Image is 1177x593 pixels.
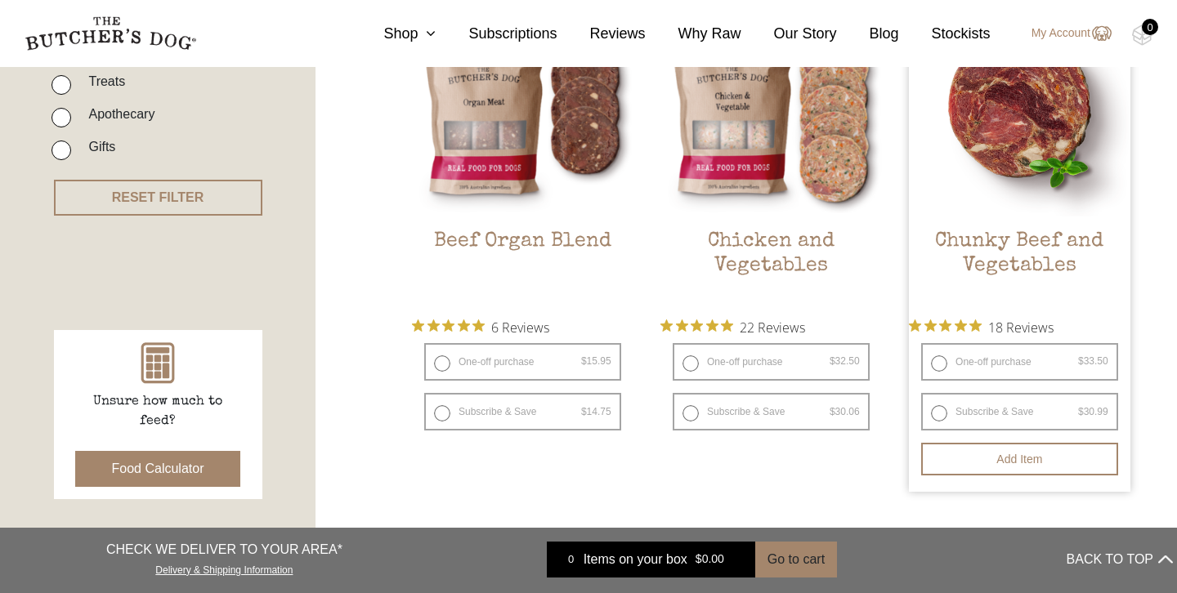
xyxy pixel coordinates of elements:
a: Why Raw [646,23,741,45]
div: 0 [1142,19,1158,35]
span: 6 Reviews [491,314,549,339]
bdi: 32.50 [830,355,860,367]
label: One-off purchase [673,343,870,381]
label: One-off purchase [921,343,1118,381]
h2: Chunky Beef and Vegetables [909,230,1130,306]
span: $ [830,355,835,367]
span: $ [1078,355,1084,367]
button: Rated 4.9 out of 5 stars from 22 reviews. Jump to reviews. [660,314,805,339]
span: $ [581,406,587,417]
label: Subscribe & Save [921,393,1118,430]
bdi: 30.06 [830,406,860,417]
a: My Account [1015,24,1112,43]
p: Unsure how much to feed? [76,392,239,431]
label: Subscribe & Save [673,393,870,430]
a: Blog [837,23,899,45]
button: Go to cart [755,542,837,577]
button: RESET FILTER [54,180,262,216]
label: Apothecary [80,103,154,125]
span: $ [830,406,835,417]
a: Our Story [741,23,837,45]
span: 18 Reviews [988,314,1054,339]
bdi: 0.00 [696,553,724,566]
button: Rated 5 out of 5 stars from 18 reviews. Jump to reviews. [909,314,1054,339]
a: Reviews [557,23,645,45]
bdi: 30.99 [1078,406,1108,417]
h2: Beef Organ Blend [412,230,633,306]
bdi: 33.50 [1078,355,1108,367]
h2: Chicken and Vegetables [660,230,882,306]
a: 0 Items on your box $0.00 [547,542,755,577]
div: 0 [559,551,584,568]
span: $ [1078,406,1084,417]
p: CHECK WE DELIVER TO YOUR AREA* [106,540,342,560]
img: TBD_Cart-Empty.png [1132,25,1152,46]
span: Items on your box [584,550,687,569]
label: Gifts [80,136,115,158]
button: Food Calculator [75,451,241,487]
a: Subscriptions [436,23,557,45]
button: BACK TO TOP [1067,540,1173,579]
bdi: 14.75 [581,406,611,417]
span: $ [696,553,702,566]
a: Delivery & Shipping Information [155,560,293,576]
label: One-off purchase [424,343,621,381]
a: Shop [351,23,436,45]
label: Subscribe & Save [424,393,621,430]
span: 22 Reviews [740,314,805,339]
label: Treats [80,70,125,92]
a: Stockists [899,23,991,45]
span: $ [581,355,587,367]
bdi: 15.95 [581,355,611,367]
button: Add item [921,443,1118,475]
button: Rated 5 out of 5 stars from 6 reviews. Jump to reviews. [412,314,549,339]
